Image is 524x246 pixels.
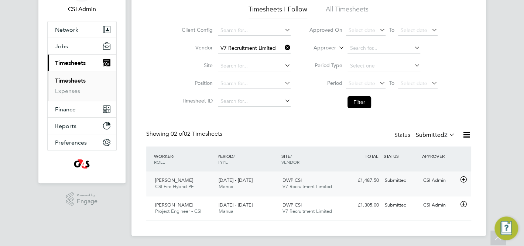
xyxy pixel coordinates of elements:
span: / [290,153,292,159]
input: Select one [347,61,420,71]
label: Period [309,80,342,86]
span: 02 of [171,130,184,138]
span: Network [55,26,78,33]
div: CSI Admin [420,199,458,211]
span: Finance [55,106,76,113]
span: CSI Admin [47,5,117,14]
label: Position [179,80,213,86]
button: Jobs [48,38,116,54]
div: Submitted [382,199,420,211]
span: To [387,78,397,88]
span: Select date [401,80,427,87]
span: CSI Fire Hybrid PE [155,183,194,190]
input: Search for... [218,96,291,107]
label: Approved On [309,27,342,33]
div: APPROVER [420,149,458,163]
span: VENDOR [281,159,299,165]
button: Engage Resource Center [494,216,518,240]
span: / [173,153,174,159]
input: Search for... [347,43,420,53]
button: Filter [347,96,371,108]
div: Submitted [382,174,420,187]
label: Site [179,62,213,69]
span: Preferences [55,139,87,146]
span: Select date [349,80,375,87]
span: TYPE [218,159,228,165]
span: Select date [401,27,427,34]
li: Timesheets I Follow [249,5,307,18]
span: Engage [77,198,97,205]
a: Timesheets [55,77,86,84]
span: V7 Recruitment Limited [282,208,332,214]
input: Search for... [218,43,291,53]
div: PERIOD [216,149,280,169]
span: Powered by [77,192,97,198]
button: Timesheets [48,55,116,71]
label: Client Config [179,27,213,33]
span: [PERSON_NAME] [155,177,193,183]
span: [DATE] - [DATE] [219,202,253,208]
input: Search for... [218,61,291,71]
span: DWP CSI [282,202,302,208]
a: Expenses [55,87,80,94]
span: Manual [219,183,234,190]
span: ROLE [154,159,165,165]
input: Search for... [218,25,291,36]
input: Search for... [218,79,291,89]
div: CSI Admin [420,174,458,187]
button: Finance [48,101,116,117]
span: [DATE] - [DATE] [219,177,253,183]
span: To [387,25,397,35]
span: / [233,153,235,159]
span: [PERSON_NAME] [155,202,193,208]
div: Timesheets [48,71,116,101]
div: WORKER [152,149,216,169]
a: Go to home page [47,158,117,170]
span: 02 Timesheets [171,130,222,138]
label: Timesheet ID [179,97,213,104]
div: Status [394,130,456,141]
div: £1,305.00 [343,199,382,211]
label: Submitted [416,131,455,139]
label: Approver [303,44,336,52]
label: Period Type [309,62,342,69]
span: Select date [349,27,375,34]
button: Reports [48,118,116,134]
span: Jobs [55,43,68,50]
a: Powered byEngage [66,192,97,206]
span: TOTAL [365,153,378,159]
span: V7 Recruitment Limited [282,183,332,190]
span: DWP CSI [282,177,302,183]
button: Network [48,21,116,38]
div: STATUS [382,149,420,163]
div: £1,487.50 [343,174,382,187]
label: Vendor [179,44,213,51]
span: Project Engineer - CSI [155,208,201,214]
span: Reports [55,122,76,129]
div: Showing [146,130,224,138]
div: SITE [280,149,343,169]
img: g4sssuk-logo-retina.png [72,158,91,170]
li: All Timesheets [326,5,369,18]
button: Preferences [48,134,116,150]
span: 2 [444,131,448,139]
span: Timesheets [55,59,86,66]
span: Manual [219,208,234,214]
